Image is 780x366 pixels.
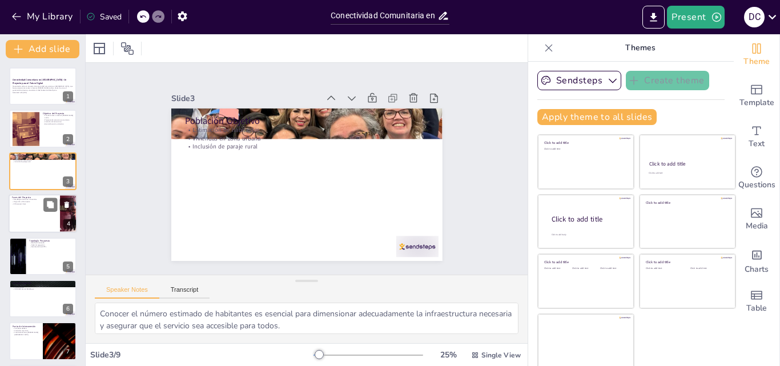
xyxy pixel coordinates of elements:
div: 2 [63,134,73,144]
div: 1 [9,67,77,105]
div: 25 % [435,349,462,360]
p: PoP/Node ReFeFO [13,328,39,330]
p: Inclusión de paraje rural [13,161,73,163]
span: Charts [745,263,769,276]
p: Backhaul licenciado [29,242,73,244]
p: Visibilidad para el despliegue [13,288,73,291]
p: Zona céntrica [13,286,73,288]
button: Apply theme to all slides [537,109,657,125]
p: Distribución local FTTx [29,246,73,248]
span: Position [120,42,134,55]
button: D C [744,6,765,29]
div: Add charts and graphs [734,240,779,281]
span: Theme [743,55,770,68]
div: Add ready made slides [734,75,779,116]
div: Saved [86,11,122,22]
p: Fases del Proyecto [12,196,57,199]
div: Click to add text [544,148,626,151]
div: 7 [9,322,77,360]
p: Inclusión de instituciones [43,120,73,123]
div: Click to add title [646,200,727,204]
p: Estimación de habitantes [13,156,73,159]
div: 7 [63,347,73,357]
p: Desarrollo social y educativo [43,123,73,125]
input: Insert title [331,7,437,24]
p: Inclusión de paraje rural [274,47,380,273]
div: Click to add title [552,215,625,224]
div: Get real-time input from your audience [734,158,779,199]
div: 6 [9,280,77,317]
div: Click to add text [600,267,626,270]
p: Propuesta de estructura comunitaria [43,119,73,121]
div: Add images, graphics, shapes or video [734,199,779,240]
p: Objetivo del Proyecto [43,111,73,115]
div: Slide 3 / 9 [90,349,313,360]
p: Presentación sobre un proyecto de conectividad comunitaria en [GEOGRAPHIC_DATA], que busca propor... [13,85,73,91]
button: My Library [9,7,78,26]
div: Click to add title [646,260,727,264]
span: Template [739,96,774,109]
button: Sendsteps [537,71,621,90]
div: 5 [63,262,73,272]
span: Text [749,138,765,150]
span: Table [746,302,767,315]
button: Create theme [626,71,709,90]
button: Duplicate Slide [43,198,57,212]
div: Click to add title [544,140,626,145]
div: Click to add text [572,267,598,270]
p: Generated with [URL] [13,91,73,94]
div: 3 [9,152,77,190]
span: Questions [738,179,775,191]
span: Single View [481,351,521,360]
p: Proveedor mayorista [13,330,39,332]
p: Estimación de habitantes [289,40,396,266]
p: Proveer acceso a Internet [PERSON_NAME] ancha [43,114,73,118]
div: 1 [63,91,73,102]
button: Transcript [159,286,210,299]
div: Click to add text [690,267,726,270]
div: 4 [9,194,77,233]
p: Despliegue inicial con microondas [12,199,57,201]
div: Click to add text [646,267,682,270]
p: Punto de Interconexión [13,325,39,328]
div: Change the overall theme [734,34,779,75]
p: Proximidad al área [PERSON_NAME][GEOGRAPHIC_DATA] [13,332,39,336]
button: Export to PowerPoint [642,6,665,29]
button: Present [667,6,724,29]
div: 2 [9,110,77,147]
p: Población Objetivo [295,35,405,263]
span: Media [746,220,768,232]
div: Add text boxes [734,116,779,158]
p: Viviendas en zona urbana [13,159,73,161]
div: Add a table [734,281,779,322]
p: Población Objetivo [13,154,73,158]
div: 3 [63,176,73,187]
p: Enfoque por fases [12,203,57,206]
div: 4 [63,219,74,230]
p: Migración a fibra óptica [12,201,57,203]
p: Nodo de agregación [29,244,73,246]
button: Delete Slide [60,198,74,212]
button: Add slide [6,40,79,58]
p: Predio municipal [13,284,73,286]
button: Speaker Notes [95,286,159,299]
div: D C [744,7,765,27]
div: Click to add text [544,267,570,270]
textarea: Conocer el número estimado de habitantes es esencial para dimensionar adecuadamente la infraestru... [95,303,518,334]
p: Themes [558,34,722,62]
div: 6 [63,304,73,314]
div: Click to add body [552,234,624,236]
strong: Conectividad Comunitaria en [GEOGRAPHIC_DATA]: Un Proyecto para el Futuro Digital [13,78,67,85]
div: Slide 3 [311,14,381,154]
p: Ubicación Sugerida [13,281,73,285]
div: Layout [90,39,108,58]
p: Viviendas en zona urbana [281,43,388,270]
p: Topología Propuesta [29,239,73,242]
div: 5 [9,238,77,275]
div: Click to add text [649,172,725,175]
div: Click to add title [544,260,626,264]
div: Click to add title [649,160,725,167]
